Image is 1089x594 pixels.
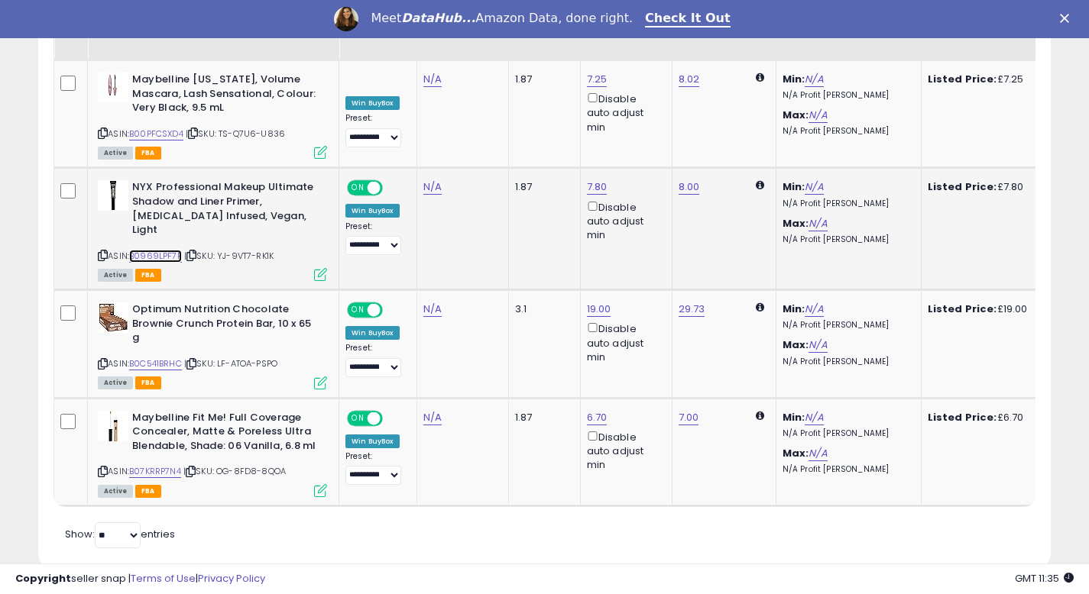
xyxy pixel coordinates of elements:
b: NYX Professional Makeup Ultimate Shadow and Liner Primer, [MEDICAL_DATA] Infused, Vegan, Light [132,180,318,241]
div: Preset: [345,113,405,147]
p: N/A Profit [PERSON_NAME] [783,126,909,137]
p: N/A Profit [PERSON_NAME] [783,428,909,439]
p: N/A Profit [PERSON_NAME] [783,199,909,209]
a: N/A [423,179,442,195]
b: Min: [783,179,805,194]
div: Close [1060,14,1075,23]
b: Min: [783,72,805,86]
a: N/A [423,410,442,425]
div: ASIN: [98,73,327,157]
span: All listings currently available for purchase on Amazon [98,269,133,282]
b: Listed Price: [928,179,997,194]
img: Profile image for Georgie [334,7,358,31]
b: Max: [783,108,809,122]
span: OFF [381,304,405,317]
a: N/A [805,302,823,317]
span: All listings currently available for purchase on Amazon [98,485,133,498]
a: N/A [809,216,827,231]
a: 8.02 [679,72,700,87]
span: FBA [135,376,161,389]
div: 1.87 [515,73,569,86]
b: Listed Price: [928,410,997,425]
div: Win BuyBox [345,204,400,218]
div: ASIN: [98,180,327,279]
b: Listed Price: [928,302,997,316]
div: Disable auto adjust min [587,90,660,134]
b: Maybelline Fit Me! Full Coverage Concealer, Matte & Poreless Ultra Blendable, Shade: 06 Vanilla, ... [132,411,318,457]
div: Disable auto adjust min [587,199,660,243]
img: 21StWdkxDbL._SL40_.jpg [98,411,128,441]
div: 3.1 [515,302,569,316]
a: 8.00 [679,179,700,195]
b: Max: [783,446,809,460]
a: 7.00 [679,410,699,425]
div: ASIN: [98,302,327,387]
b: Maybelline [US_STATE], Volume Mascara, Lash Sensational, Colour: Very Black, 9.5 mL [132,73,318,119]
span: OFF [381,182,405,195]
strong: Copyright [15,571,71,586]
a: N/A [423,302,442,317]
div: 1.87 [515,411,569,425]
p: N/A Profit [PERSON_NAME] [783,357,909,367]
a: 29.73 [679,302,705,317]
div: Disable auto adjust min [587,320,660,364]
a: N/A [805,179,823,195]
img: 51YB0ca5jtL._SL40_.jpg [98,302,128,333]
span: OFF [381,412,405,425]
a: B07KRRP7N4 [129,465,181,478]
a: Privacy Policy [198,571,265,586]
a: 7.80 [587,179,608,195]
a: Terms of Use [131,571,196,586]
div: Win BuyBox [345,434,400,448]
span: All listings currently available for purchase on Amazon [98,147,133,160]
div: £7.80 [928,180,1055,194]
span: FBA [135,269,161,282]
p: N/A Profit [PERSON_NAME] [783,90,909,101]
img: 31v1-oWpMbL._SL40_.jpg [98,180,128,211]
i: DataHub... [401,11,475,25]
div: Preset: [345,451,405,486]
a: 19.00 [587,302,611,317]
div: Meet Amazon Data, done right. [371,11,633,26]
b: Listed Price: [928,72,997,86]
span: 2025-09-16 11:35 GMT [1015,571,1074,586]
b: Min: [783,302,805,316]
div: Preset: [345,221,405,256]
span: | SKU: YJ-9VT7-RK1K [184,250,274,262]
a: N/A [809,108,827,123]
b: Max: [783,337,809,352]
div: £19.00 [928,302,1055,316]
b: Optimum Nutrition Chocolate Brownie Crunch Protein Bar, 10 x 65 g [132,302,318,349]
span: ON [348,412,368,425]
p: N/A Profit [PERSON_NAME] [783,234,909,245]
span: FBA [135,147,161,160]
div: Win BuyBox [345,96,400,110]
span: | SKU: TS-Q7U6-U836 [186,128,285,140]
img: 21ztygggVKL._SL40_.jpg [98,73,128,102]
a: Check It Out [645,11,731,27]
b: Min: [783,410,805,425]
span: ON [348,182,368,195]
span: Show: entries [65,527,175,541]
div: seller snap | | [15,572,265,586]
a: B0C541BRHC [129,357,182,370]
span: All listings currently available for purchase on Amazon [98,376,133,389]
div: £6.70 [928,411,1055,425]
a: B0969LPF7F [129,250,182,263]
div: ASIN: [98,411,327,496]
a: 7.25 [587,72,608,87]
span: | SKU: LF-ATOA-PSPO [184,357,277,370]
span: FBA [135,485,161,498]
span: ON [348,304,368,317]
div: 1.87 [515,180,569,194]
a: 6.70 [587,410,608,425]
a: N/A [805,72,823,87]
div: Win BuyBox [345,326,400,340]
b: Max: [783,216,809,231]
p: N/A Profit [PERSON_NAME] [783,464,909,475]
a: N/A [809,446,827,461]
div: £7.25 [928,73,1055,86]
div: Disable auto adjust min [587,428,660,473]
span: | SKU: OG-8FD8-8QOA [183,465,286,477]
div: Preset: [345,343,405,377]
